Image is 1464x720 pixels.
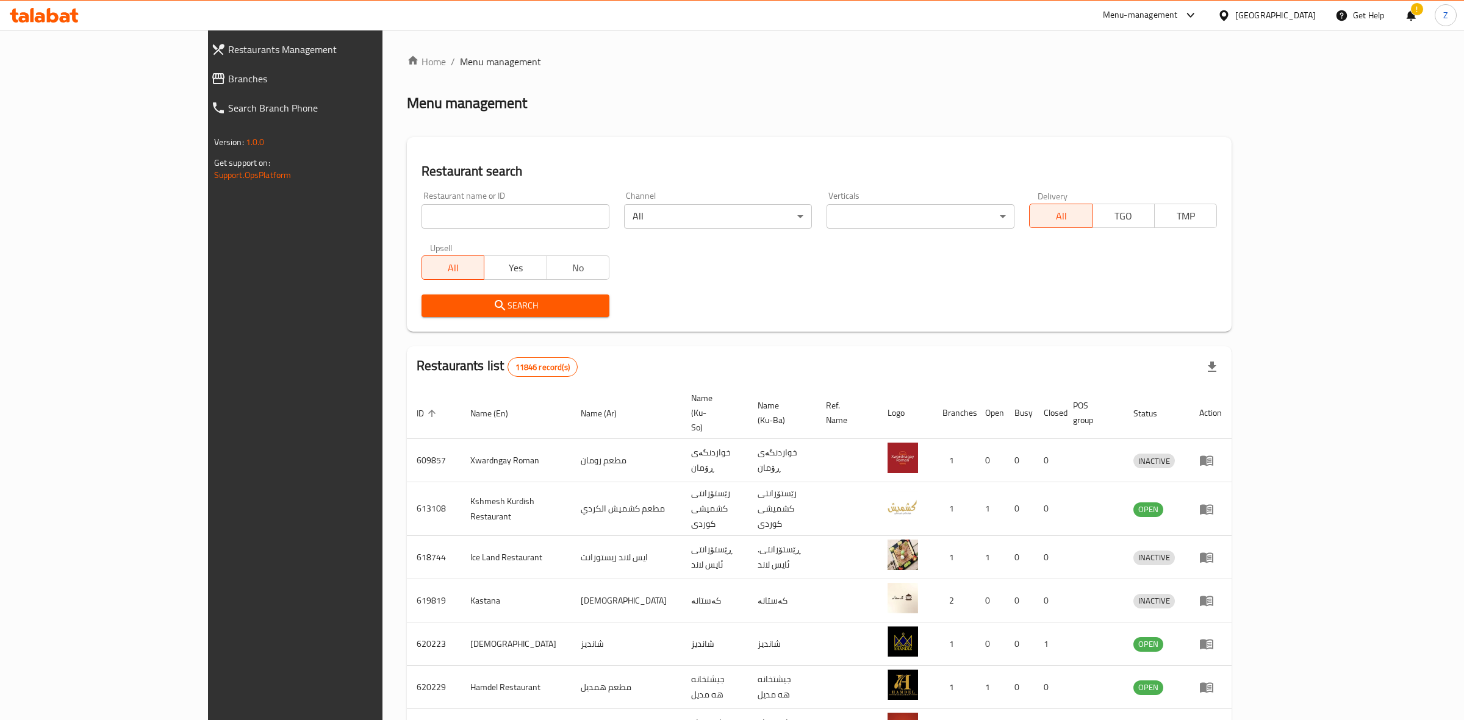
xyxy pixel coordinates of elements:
div: Menu [1199,550,1222,565]
td: 0 [1005,482,1034,536]
td: مطعم كشميش الكردي [571,482,681,536]
h2: Restaurant search [422,162,1217,180]
td: 1 [933,439,975,482]
button: All [1029,204,1092,228]
span: 1.0.0 [246,134,265,150]
img: Ice Land Restaurant [888,540,918,570]
img: Kastana [888,583,918,613]
td: 0 [1034,579,1063,622]
button: No [547,255,609,280]
td: 1 [933,482,975,536]
td: 2 [933,579,975,622]
button: TGO [1092,204,1155,228]
li: / [451,54,455,69]
td: 1 [1034,622,1063,666]
td: 0 [1034,439,1063,482]
span: All [1035,207,1087,225]
td: 0 [1005,622,1034,666]
img: Shandiz [888,626,918,657]
span: No [552,259,605,277]
h2: Restaurants list [417,357,578,377]
span: INACTIVE [1133,454,1175,468]
span: Search Branch Phone [228,101,443,115]
span: Menu management [460,54,541,69]
span: Branches [228,71,443,86]
div: [GEOGRAPHIC_DATA] [1235,9,1316,22]
td: ايس لاند ريستورانت [571,536,681,579]
span: Name (En) [470,406,524,421]
span: Name (Ku-Ba) [758,398,802,427]
td: 0 [975,622,1005,666]
td: مطعم رومان [571,439,681,482]
div: Menu [1199,636,1222,651]
span: Status [1133,406,1173,421]
td: خواردنگەی ڕۆمان [681,439,748,482]
td: خواردنگەی ڕۆمان [748,439,816,482]
span: OPEN [1133,680,1163,694]
img: Kshmesh Kurdish Restaurant [888,491,918,522]
span: INACTIVE [1133,594,1175,608]
button: Yes [484,255,547,280]
span: Get support on: [214,155,270,171]
td: رێستۆرانتی کشمیشى كوردى [748,482,816,536]
a: Support.OpsPlatform [214,167,292,183]
td: 0 [1034,536,1063,579]
button: Search [422,294,609,317]
span: ID [417,406,440,421]
td: [DEMOGRAPHIC_DATA] [571,579,681,622]
span: Name (Ar) [581,406,633,421]
td: 1 [975,482,1005,536]
span: Search [431,298,600,313]
button: All [422,255,484,280]
th: Branches [933,387,975,439]
td: مطعم همديل [571,666,681,709]
td: 0 [1005,536,1034,579]
td: 0 [1034,666,1063,709]
span: Yes [489,259,542,277]
span: Ref. Name [826,398,863,427]
td: .ڕێستۆرانتی ئایس لاند [748,536,816,579]
div: Menu [1199,680,1222,694]
div: OPEN [1133,637,1163,652]
td: جيشتخانه هه مديل [681,666,748,709]
td: 0 [1005,666,1034,709]
span: INACTIVE [1133,551,1175,565]
td: کەستانە [681,579,748,622]
span: Name (Ku-So) [691,391,733,435]
span: Z [1443,9,1448,22]
td: شانديز [571,622,681,666]
div: INACTIVE [1133,594,1175,608]
div: Total records count [508,357,578,377]
div: Export file [1197,352,1227,382]
div: All [624,204,812,229]
div: Menu [1199,453,1222,468]
td: Kshmesh Kurdish Restaurant [461,482,571,536]
span: Version: [214,134,244,150]
td: 0 [1005,439,1034,482]
td: 0 [1034,482,1063,536]
td: شانديز [748,622,816,666]
td: رێستۆرانتی کشمیشى كوردى [681,482,748,536]
img: Xwardngay Roman [888,443,918,473]
div: ​ [827,204,1014,229]
td: 1 [933,622,975,666]
td: Hamdel Restaurant [461,666,571,709]
span: OPEN [1133,637,1163,651]
nav: breadcrumb [407,54,1232,69]
td: Kastana [461,579,571,622]
td: 1 [975,536,1005,579]
th: Open [975,387,1005,439]
div: OPEN [1133,502,1163,517]
span: Restaurants Management [228,42,443,57]
th: Logo [878,387,933,439]
a: Restaurants Management [201,35,453,64]
span: POS group [1073,398,1109,427]
td: 0 [975,439,1005,482]
td: ڕێستۆرانتی ئایس لاند [681,536,748,579]
button: TMP [1154,204,1217,228]
td: 1 [933,536,975,579]
span: TMP [1160,207,1212,225]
